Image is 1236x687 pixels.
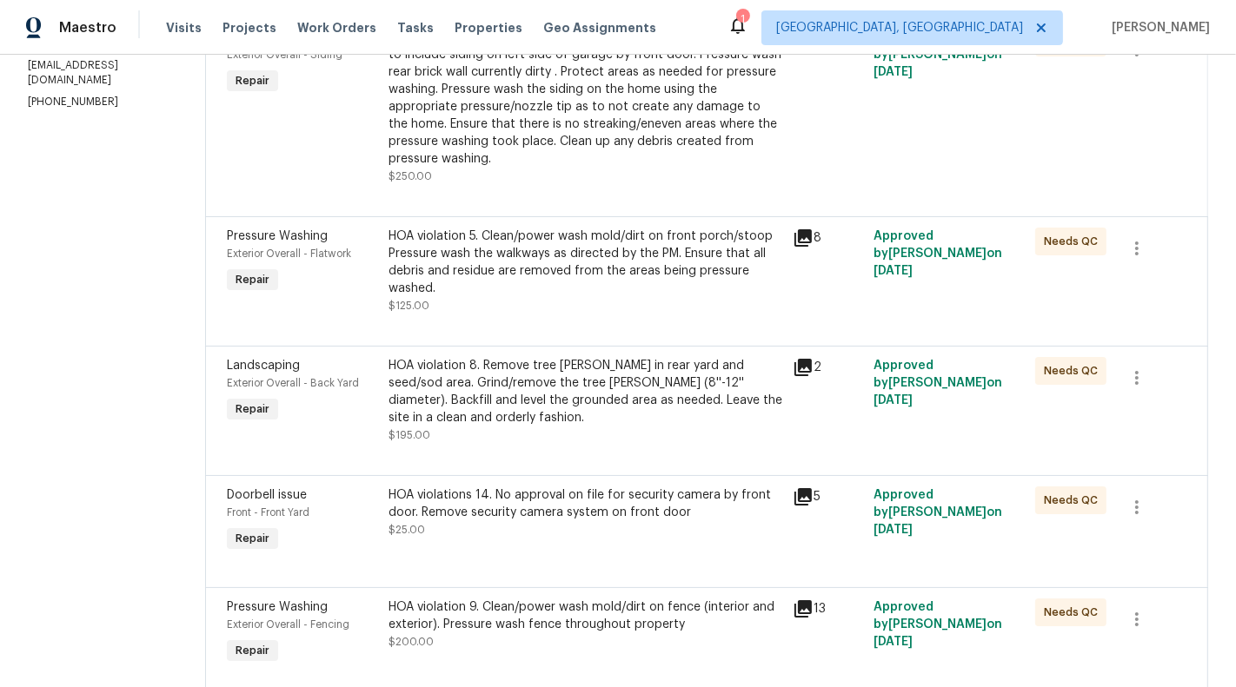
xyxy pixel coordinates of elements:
[389,525,425,535] span: $25.00
[874,601,1002,648] span: Approved by [PERSON_NAME] on
[793,486,863,507] div: 5
[776,19,1023,36] span: [GEOGRAPHIC_DATA], [GEOGRAPHIC_DATA]
[455,19,522,36] span: Properties
[389,357,782,426] div: HOA violation 8. Remove tree [PERSON_NAME] in rear yard and seed/sod area. Grind/remove the tree ...
[227,50,342,60] span: Exterior Overall - Siding
[227,489,307,501] span: Doorbell issue
[28,58,163,88] p: [EMAIL_ADDRESS][DOMAIN_NAME]
[1105,19,1210,36] span: [PERSON_NAME]
[389,598,782,633] div: HOA violation 9. Clean/power wash mold/dirt on fence (interior and exterior). Pressure wash fence...
[229,400,276,418] span: Repair
[227,378,359,388] span: Exterior Overall - Back Yard
[874,66,913,78] span: [DATE]
[874,265,913,277] span: [DATE]
[227,360,300,372] span: Landscaping
[793,357,863,378] div: 2
[227,601,328,613] span: Pressure Washing
[397,22,434,34] span: Tasks
[1044,492,1105,509] span: Needs QC
[227,248,351,259] span: Exterior Overall - Flatwork
[736,10,748,28] div: 1
[229,530,276,547] span: Repair
[1044,604,1105,621] span: Needs QC
[389,29,782,168] div: HOA Violation 1. Clean/power wash mold/dirt on left side of home to include siding on left side o...
[227,619,349,630] span: Exterior Overall - Fencing
[793,228,863,248] div: 8
[874,636,913,648] span: [DATE]
[389,637,434,647] span: $200.00
[59,19,116,36] span: Maestro
[1044,233,1105,250] span: Needs QC
[874,394,913,406] span: [DATE]
[389,228,782,297] div: HOA violation 5. Clean/power wash mold/dirt on front porch/stoop Pressure wash the walkways as di...
[297,19,376,36] span: Work Orders
[229,72,276,89] span: Repair
[389,171,432,182] span: $250.00
[543,19,656,36] span: Geo Assignments
[166,19,202,36] span: Visits
[227,230,328,242] span: Pressure Washing
[874,524,913,536] span: [DATE]
[389,430,430,440] span: $195.00
[223,19,276,36] span: Projects
[874,489,1002,536] span: Approved by [PERSON_NAME] on
[874,31,1002,78] span: Approved by [PERSON_NAME] on
[793,598,863,619] div: 13
[389,301,429,311] span: $125.00
[389,486,782,521] div: HOA violations 14. No approval on file for security camera by front door. Remove security camera ...
[227,507,309,518] span: Front - Front Yard
[874,230,1002,277] span: Approved by [PERSON_NAME] on
[229,642,276,659] span: Repair
[28,95,163,109] p: [PHONE_NUMBER]
[1044,362,1105,380] span: Needs QC
[229,271,276,288] span: Repair
[874,360,1002,406] span: Approved by [PERSON_NAME] on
